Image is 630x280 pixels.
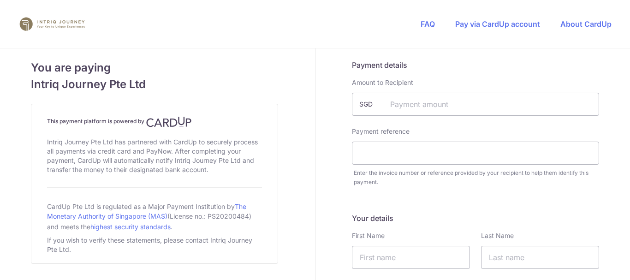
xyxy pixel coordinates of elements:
h5: Payment details [352,60,599,71]
input: Payment amount [352,93,599,116]
label: Last Name [481,231,514,240]
a: Pay via CardUp account [455,19,540,29]
span: SGD [359,100,383,109]
label: Payment reference [352,127,410,136]
img: CardUp [146,116,191,127]
h5: Your details [352,213,599,224]
a: FAQ [421,19,435,29]
a: About CardUp [560,19,612,29]
a: highest security standards [90,223,171,231]
h4: This payment platform is powered by [47,116,262,127]
div: CardUp Pte Ltd is regulated as a Major Payment Institution by (License no.: PS20200484) and meets... [47,199,262,234]
div: Enter the invoice number or reference provided by your recipient to help them identify this payment. [354,168,599,187]
span: Intriq Journey Pte Ltd [31,76,278,93]
input: Last name [481,246,599,269]
div: If you wish to verify these statements, please contact Intriq Journey Pte Ltd. [47,234,262,256]
label: First Name [352,231,385,240]
span: You are paying [31,60,278,76]
div: Intriq Journey Pte Ltd has partnered with CardUp to securely process all payments via credit card... [47,136,262,176]
label: Amount to Recipient [352,78,413,87]
iframe: Opens a widget where you can find more information [571,252,621,275]
input: First name [352,246,470,269]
